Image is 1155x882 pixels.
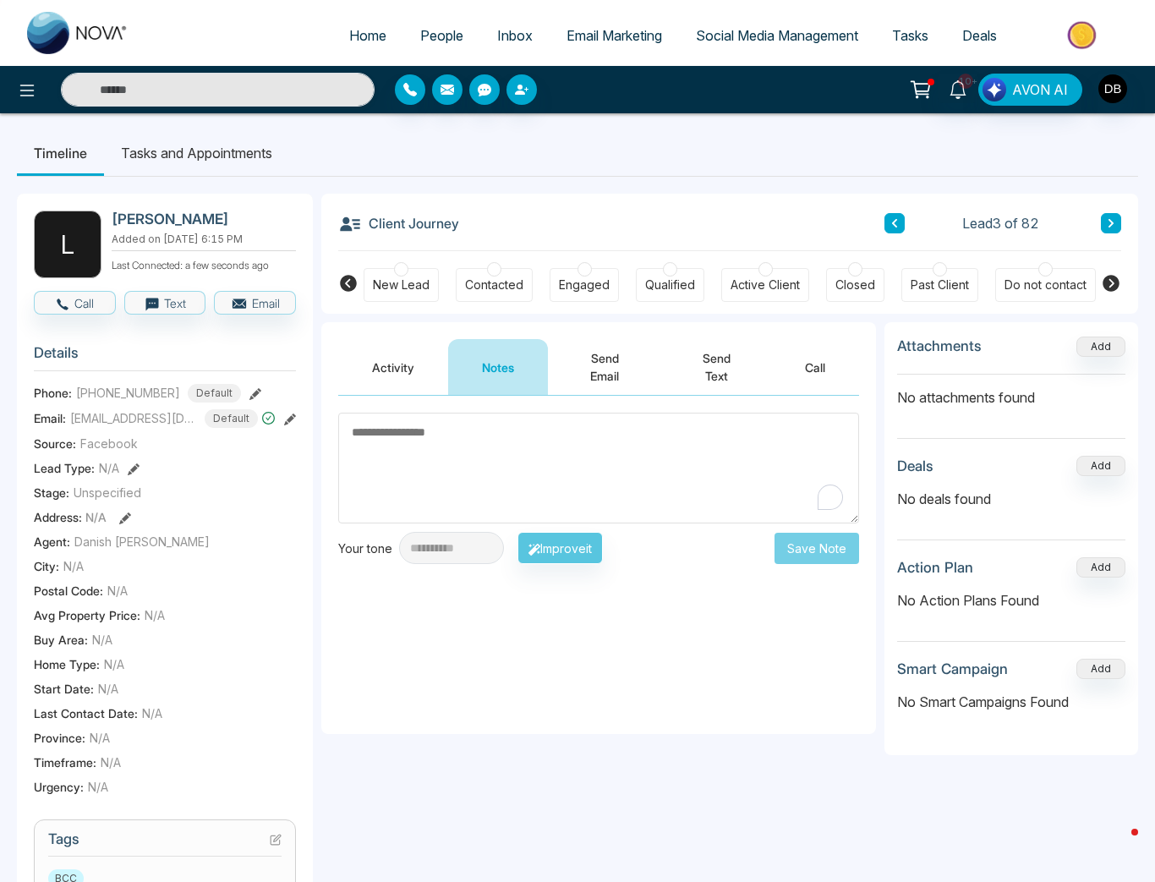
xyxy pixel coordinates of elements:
span: N/A [92,631,112,649]
span: Last Contact Date : [34,704,138,722]
span: Facebook [80,435,138,452]
span: N/A [98,680,118,698]
span: Home [349,27,386,44]
button: Call [34,291,116,315]
span: N/A [90,729,110,747]
span: Avg Property Price : [34,606,140,624]
span: Default [188,384,241,403]
span: Home Type : [34,655,100,673]
a: Home [332,19,403,52]
span: Danish [PERSON_NAME] [74,533,210,551]
span: [PHONE_NUMBER] [76,384,180,402]
span: Phone: [34,384,72,402]
img: Market-place.gif [1022,16,1145,54]
span: Lead 3 of 82 [962,213,1039,233]
span: Buy Area : [34,631,88,649]
span: 10+ [958,74,973,89]
h3: Smart Campaign [897,660,1008,677]
button: Activity [338,339,448,395]
p: No Action Plans Found [897,590,1125,611]
div: L [34,211,101,278]
button: AVON AI [978,74,1082,106]
span: Deals [962,27,997,44]
span: Social Media Management [696,27,858,44]
a: Deals [945,19,1014,52]
div: New Lead [373,277,430,293]
button: Notes [448,339,548,395]
span: Stage: [34,484,69,501]
h3: Tags [48,830,282,857]
button: Add [1076,456,1125,476]
div: Closed [835,277,875,293]
p: No deals found [897,489,1125,509]
p: No attachments found [897,375,1125,408]
li: Timeline [17,130,104,176]
span: Lead Type: [34,459,95,477]
div: Do not contact [1004,277,1087,293]
span: N/A [145,606,165,624]
span: N/A [142,704,162,722]
div: Active Client [731,277,800,293]
div: Contacted [465,277,523,293]
span: [EMAIL_ADDRESS][DOMAIN_NAME] [70,409,197,427]
a: 10+ [938,74,978,103]
img: Lead Flow [983,78,1006,101]
span: Timeframe : [34,753,96,771]
textarea: To enrich screen reader interactions, please activate Accessibility in Grammarly extension settings [338,413,859,523]
a: Tasks [875,19,945,52]
span: N/A [107,582,128,600]
span: N/A [63,557,84,575]
iframe: Intercom live chat [1098,824,1138,865]
p: Last Connected: a few seconds ago [112,255,296,273]
p: No Smart Campaigns Found [897,692,1125,712]
button: Call [771,339,859,395]
span: Agent: [34,533,70,551]
a: Inbox [480,19,550,52]
span: Email Marketing [567,27,662,44]
span: Inbox [497,27,533,44]
h2: [PERSON_NAME] [112,211,289,227]
span: N/A [99,459,119,477]
span: Unspecified [74,484,141,501]
span: Address: [34,508,107,526]
a: Email Marketing [550,19,679,52]
span: City : [34,557,59,575]
span: Source: [34,435,76,452]
a: Social Media Management [679,19,875,52]
span: People [420,27,463,44]
a: People [403,19,480,52]
h3: Client Journey [338,211,459,236]
h3: Attachments [897,337,982,354]
span: Email: [34,409,66,427]
span: Tasks [892,27,928,44]
button: Email [214,291,296,315]
span: Add [1076,338,1125,353]
button: Text [124,291,206,315]
span: Urgency : [34,778,84,796]
img: User Avatar [1098,74,1127,103]
button: Add [1076,659,1125,679]
span: Start Date : [34,680,94,698]
button: Save Note [775,533,859,564]
div: Past Client [911,277,969,293]
button: Send Email [548,339,662,395]
p: Added on [DATE] 6:15 PM [112,232,296,247]
span: Province : [34,729,85,747]
span: N/A [104,655,124,673]
span: Postal Code : [34,582,103,600]
h3: Deals [897,457,933,474]
h3: Details [34,344,296,370]
h3: Action Plan [897,559,973,576]
div: Engaged [559,277,610,293]
span: AVON AI [1012,79,1068,100]
div: Your tone [338,540,399,557]
div: Qualified [645,277,695,293]
span: N/A [85,510,107,524]
img: Nova CRM Logo [27,12,129,54]
span: N/A [101,753,121,771]
button: Add [1076,557,1125,578]
li: Tasks and Appointments [104,130,289,176]
span: N/A [88,778,108,796]
span: Default [205,409,258,428]
button: Send Text [662,339,771,395]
